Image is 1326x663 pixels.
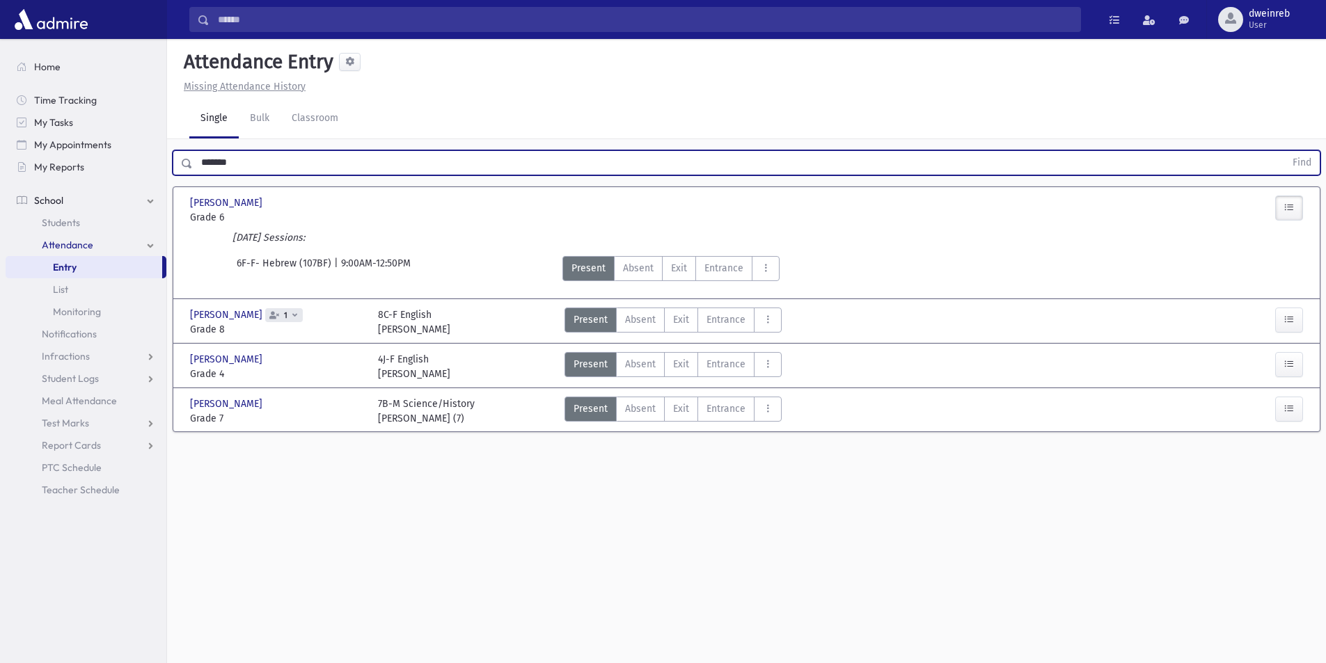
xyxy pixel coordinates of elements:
span: Entry [53,261,77,273]
a: Infractions [6,345,166,367]
span: Present [574,401,608,416]
a: Teacher Schedule [6,479,166,501]
span: Teacher Schedule [42,484,120,496]
span: Grade 4 [190,367,364,381]
span: Home [34,61,61,73]
a: Student Logs [6,367,166,390]
div: AttTypes [565,397,782,426]
img: AdmirePro [11,6,91,33]
button: Find [1284,151,1320,175]
a: Missing Attendance History [178,81,306,93]
div: 4J-F English [PERSON_NAME] [378,352,450,381]
a: Entry [6,256,162,278]
a: Time Tracking [6,89,166,111]
div: 8C-F English [PERSON_NAME] [378,307,450,337]
span: Report Cards [42,439,101,452]
span: Absent [623,261,654,275]
span: Attendance [42,239,93,251]
span: Exit [673,312,689,327]
span: Students [42,216,80,229]
a: List [6,278,166,301]
span: 9:00AM-12:50PM [341,256,411,281]
span: Present [574,312,608,327]
a: Monitoring [6,301,166,323]
span: Exit [671,261,687,275]
span: [PERSON_NAME] [190,307,265,322]
span: My Reports [34,161,84,173]
span: Infractions [42,350,90,362]
a: Bulk [239,99,281,138]
a: School [6,189,166,211]
span: dweinreb [1249,8,1290,19]
span: [PERSON_NAME] [190,195,265,210]
span: Exit [673,401,689,416]
span: 1 [281,311,290,320]
span: User [1249,19,1290,31]
a: Notifications [6,323,166,345]
a: Test Marks [6,412,166,434]
input: Search [210,7,1080,32]
i: [DATE] Sessions: [232,232,305,243]
span: Entrance [707,357,745,372]
div: AttTypes [562,256,780,281]
span: School [34,194,63,207]
a: My Appointments [6,134,166,156]
span: Entrance [707,312,745,327]
span: Meal Attendance [42,394,117,407]
span: My Appointments [34,138,111,151]
span: Time Tracking [34,94,97,106]
span: Entrance [704,261,743,275]
a: Students [6,211,166,234]
a: Classroom [281,99,349,138]
span: Absent [625,312,656,327]
div: 7B-M Science/History [PERSON_NAME] (7) [378,397,475,426]
a: My Reports [6,156,166,178]
span: Monitoring [53,305,101,318]
span: Exit [673,357,689,372]
a: Meal Attendance [6,390,166,412]
a: Report Cards [6,434,166,456]
span: Test Marks [42,417,89,429]
div: AttTypes [565,352,782,381]
span: Absent [625,357,656,372]
span: Grade 6 [190,210,364,225]
span: [PERSON_NAME] [190,352,265,367]
span: List [53,283,68,296]
a: PTC Schedule [6,456,166,479]
a: My Tasks [6,111,166,134]
a: Attendance [6,234,166,256]
a: Home [6,56,166,78]
span: 6F-F- Hebrew (107BF) [237,256,334,281]
span: Present [571,261,606,275]
span: Grade 7 [190,411,364,426]
div: AttTypes [565,307,782,337]
span: | [334,256,341,281]
u: Missing Attendance History [184,81,306,93]
span: Notifications [42,328,97,340]
span: PTC Schedule [42,461,102,474]
span: [PERSON_NAME] [190,397,265,411]
span: Student Logs [42,372,99,385]
span: Grade 8 [190,322,364,337]
span: Absent [625,401,656,416]
span: My Tasks [34,116,73,129]
a: Single [189,99,239,138]
span: Entrance [707,401,745,416]
h5: Attendance Entry [178,50,333,74]
span: Present [574,357,608,372]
